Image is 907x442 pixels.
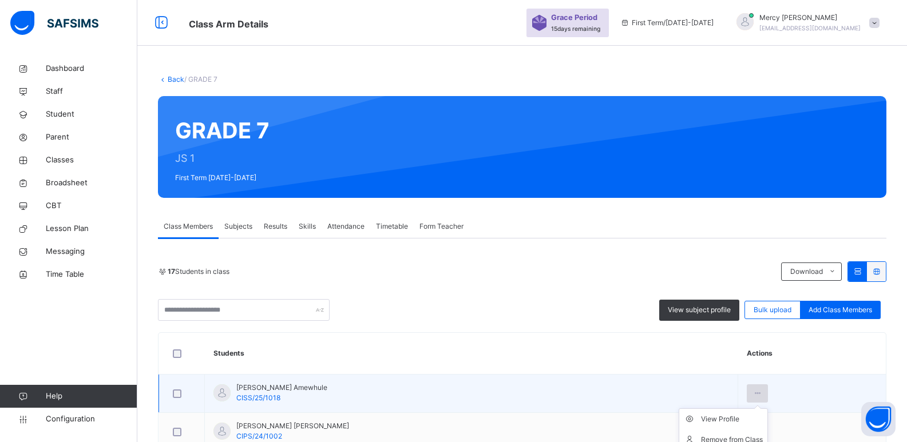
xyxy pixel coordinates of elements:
[46,391,137,402] span: Help
[299,221,316,232] span: Skills
[46,200,137,212] span: CBT
[168,75,184,83] a: Back
[236,393,280,402] span: CISS/25/1018
[46,413,137,425] span: Configuration
[861,402,896,436] button: Open asap
[790,266,823,277] span: Download
[759,25,861,31] span: [EMAIL_ADDRESS][DOMAIN_NAME]
[46,177,137,189] span: Broadsheet
[184,75,217,83] span: / GRADE 7
[754,305,791,315] span: Bulk upload
[46,269,137,280] span: Time Table
[725,13,885,33] div: MercyKenneth
[189,18,268,30] span: Class Arm Details
[46,246,137,257] span: Messaging
[327,221,365,232] span: Attendance
[164,221,213,232] span: Class Members
[236,383,327,393] span: [PERSON_NAME] Amewhule
[551,25,600,32] span: 15 days remaining
[236,432,282,440] span: CIPS/24/1002
[809,305,872,315] span: Add Class Members
[532,15,546,31] img: sticker-purple.71386a28dfed39d6af7621340158ba97.svg
[376,221,408,232] span: Timetable
[46,132,137,143] span: Parent
[46,63,137,74] span: Dashboard
[236,421,349,431] span: [PERSON_NAME] [PERSON_NAME]
[46,86,137,97] span: Staff
[46,154,137,166] span: Classes
[738,333,886,375] th: Actions
[668,305,731,315] span: View subject profile
[419,221,464,232] span: Form Teacher
[205,333,738,375] th: Students
[10,11,98,35] img: safsims
[46,223,137,234] span: Lesson Plan
[701,413,763,425] div: View Profile
[224,221,252,232] span: Subjects
[168,267,175,276] b: 17
[551,12,597,23] span: Grace Period
[620,18,714,28] span: session/term information
[46,109,137,120] span: Student
[168,266,229,277] span: Students in class
[759,13,861,23] span: Mercy [PERSON_NAME]
[264,221,287,232] span: Results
